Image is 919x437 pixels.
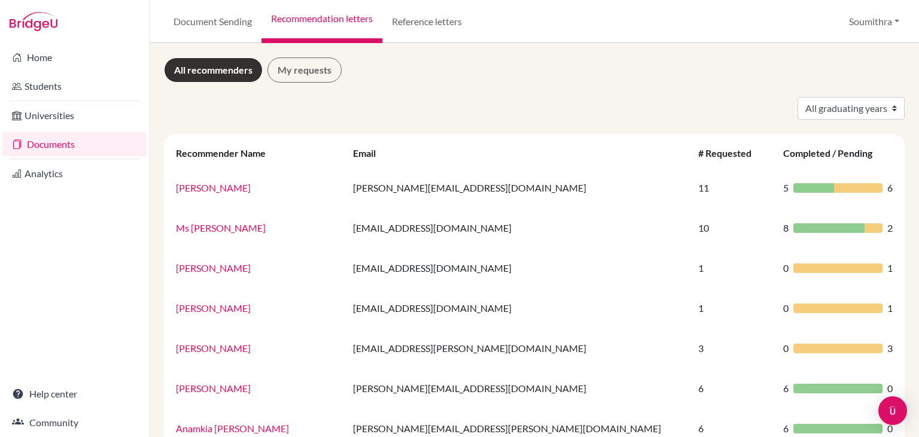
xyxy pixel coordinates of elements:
div: # Requested [698,147,763,159]
a: All recommenders [164,57,263,83]
span: 0 [783,261,789,275]
span: 1 [887,261,893,275]
a: Anamkia [PERSON_NAME] [176,423,289,434]
td: [PERSON_NAME][EMAIL_ADDRESS][DOMAIN_NAME] [346,168,691,208]
td: [EMAIL_ADDRESS][DOMAIN_NAME] [346,248,691,288]
span: 0 [887,381,893,396]
a: [PERSON_NAME] [176,182,251,193]
a: [PERSON_NAME] [176,262,251,274]
a: Home [2,45,147,69]
span: 5 [783,181,789,195]
span: 6 [783,381,789,396]
a: [PERSON_NAME] [176,302,251,314]
a: Ms [PERSON_NAME] [176,222,266,233]
span: 8 [783,221,789,235]
td: [EMAIL_ADDRESS][DOMAIN_NAME] [346,288,691,328]
div: Open Intercom Messenger [878,396,907,425]
a: Help center [2,382,147,406]
a: My requests [267,57,342,83]
td: 1 [691,288,776,328]
td: [EMAIL_ADDRESS][DOMAIN_NAME] [346,208,691,248]
span: 0 [783,341,789,356]
a: [PERSON_NAME] [176,342,251,354]
span: 0 [783,301,789,315]
span: 3 [887,341,893,356]
td: 1 [691,248,776,288]
div: Completed / Pending [783,147,884,159]
td: 11 [691,168,776,208]
a: Analytics [2,162,147,186]
a: Documents [2,132,147,156]
div: Recommender Name [176,147,278,159]
td: 6 [691,368,776,408]
a: [PERSON_NAME] [176,383,251,394]
img: Bridge-U [10,12,57,31]
td: [PERSON_NAME][EMAIL_ADDRESS][DOMAIN_NAME] [346,368,691,408]
td: [EMAIL_ADDRESS][PERSON_NAME][DOMAIN_NAME] [346,328,691,368]
span: 1 [887,301,893,315]
a: Students [2,74,147,98]
a: Community [2,411,147,435]
div: Email [353,147,388,159]
span: 6 [783,421,789,436]
span: 6 [887,181,893,195]
button: Soumithra [844,10,905,33]
span: 2 [887,221,893,235]
span: 0 [887,421,893,436]
td: 3 [691,328,776,368]
td: 10 [691,208,776,248]
a: Universities [2,104,147,128]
